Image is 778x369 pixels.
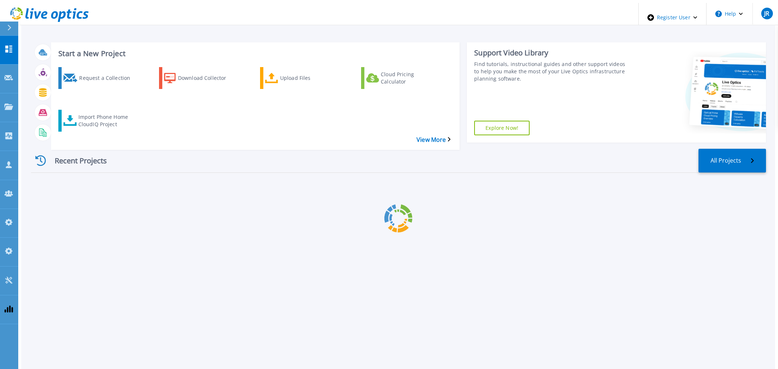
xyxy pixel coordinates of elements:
div: Download Collector [178,69,236,87]
div: Find tutorials, instructional guides and other support videos to help you make the most of your L... [474,61,627,82]
div: Support Video Library [474,48,627,58]
div: Recent Projects [31,152,119,170]
a: Upload Files [260,67,348,89]
a: All Projects [698,149,766,172]
div: Cloud Pricing Calculator [381,69,439,87]
div: Upload Files [280,69,338,87]
a: Explore Now! [474,121,530,135]
a: View More [417,136,450,143]
div: Register User [639,3,706,32]
a: Cloud Pricing Calculator [361,67,449,89]
div: Import Phone Home CloudIQ Project [78,112,137,130]
a: Request a Collection [58,67,147,89]
span: JR [764,11,769,16]
h3: Start a New Project [58,50,450,58]
a: Download Collector [159,67,247,89]
button: Help [707,3,752,25]
div: Request a Collection [79,69,138,87]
